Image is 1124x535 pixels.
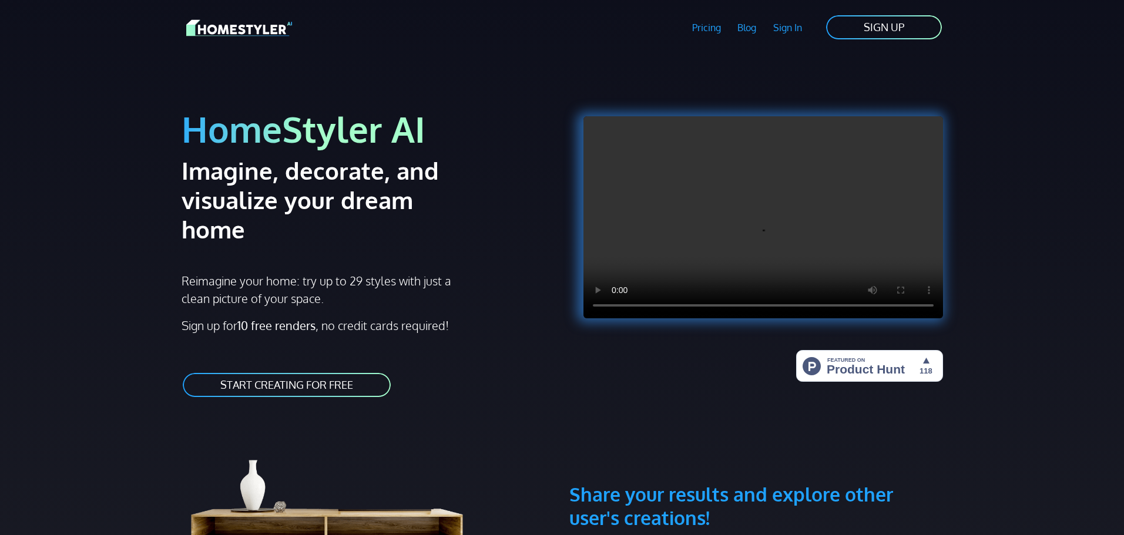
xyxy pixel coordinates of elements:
a: Blog [729,14,765,41]
a: START CREATING FOR FREE [182,372,392,398]
h1: HomeStyler AI [182,107,555,151]
img: HomeStyler AI - Interior Design Made Easy: One Click to Your Dream Home | Product Hunt [796,350,943,382]
p: Sign up for , no credit cards required! [182,317,555,334]
p: Reimagine your home: try up to 29 styles with just a clean picture of your space. [182,272,462,307]
img: HomeStyler AI logo [186,18,292,38]
h2: Imagine, decorate, and visualize your dream home [182,156,481,244]
a: SIGN UP [825,14,943,41]
a: Sign In [765,14,811,41]
a: Pricing [683,14,729,41]
h3: Share your results and explore other user's creations! [569,426,943,530]
strong: 10 free renders [237,318,316,333]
